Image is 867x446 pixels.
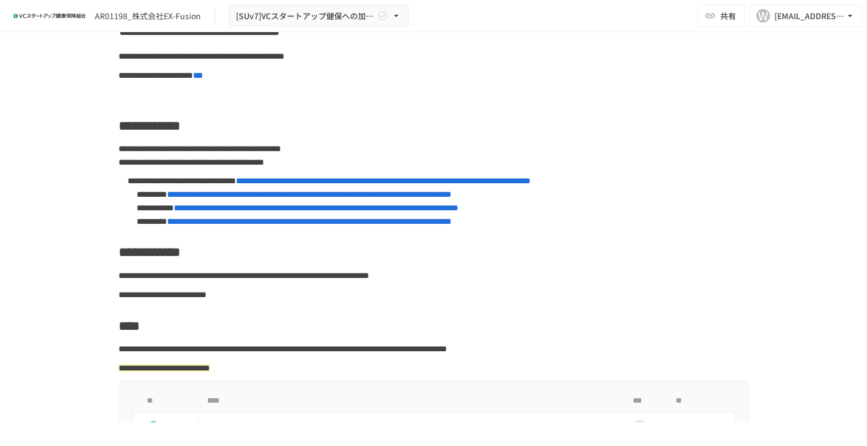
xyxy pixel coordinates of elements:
span: 共有 [720,10,736,22]
img: ZDfHsVrhrXUoWEWGWYf8C4Fv4dEjYTEDCNvmL73B7ox [14,7,86,25]
button: status [142,416,165,438]
span: [SUv7]VCスタートアップ健保への加入申請手続き [236,9,375,23]
button: W[EMAIL_ADDRESS][DOMAIN_NAME] [750,5,862,27]
button: [SUv7]VCスタートアップ健保への加入申請手続き [229,5,409,27]
div: [EMAIL_ADDRESS][DOMAIN_NAME] [774,9,844,23]
button: 共有 [698,5,745,27]
div: W [756,9,770,23]
div: AR01198_株式会社EX-Fusion [95,10,201,22]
